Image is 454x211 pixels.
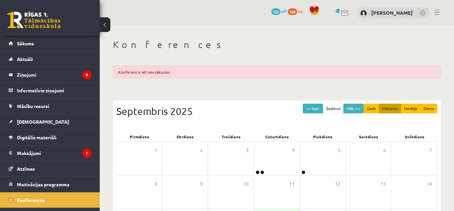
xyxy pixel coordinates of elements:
[246,147,249,154] span: 3
[155,180,157,188] span: 8
[82,70,91,79] i: 9
[254,132,300,141] div: Ceturtdiena
[17,119,69,125] span: [DEMOGRAPHIC_DATA]
[289,180,294,188] span: 11
[343,104,364,113] button: Nāk. >>
[116,104,437,119] div: Septembris 2025
[17,166,35,172] span: Atzīmes
[243,180,249,188] span: 10
[292,147,294,154] span: 4
[113,39,441,50] h1: Konferences
[427,180,432,188] span: 14
[335,180,340,188] span: 12
[392,132,437,141] div: Svētdiena
[288,8,306,14] a: 168 xp
[383,147,386,154] span: 6
[17,181,69,187] span: Motivācijas programma
[9,161,91,176] a: Atzīmes
[17,56,33,62] span: Aktuāli
[9,83,91,98] a: Informatīvie ziņojumi
[17,83,91,98] legend: Informatīvie ziņojumi
[17,197,45,203] span: Konferences
[9,67,91,82] a: Ziņojumi9
[9,177,91,192] a: Motivācijas programma
[9,145,91,161] a: Maksājumi1
[346,132,392,141] div: Sestdiena
[300,132,346,141] div: Piekdiena
[429,147,432,154] span: 7
[360,10,367,17] img: Samanta Murele
[288,8,297,15] span: 168
[282,8,287,14] span: mP
[17,67,91,82] legend: Ziņojumi
[82,149,91,158] i: 1
[9,130,91,145] a: Digitālie materiāli
[420,104,437,113] button: Diena
[401,104,420,113] button: Nedēļa
[155,147,157,154] span: 1
[17,40,34,46] span: Sākums
[200,180,203,188] span: 9
[379,104,401,113] button: Mēnesis
[17,134,57,140] span: Digitālie materiāli
[200,147,203,154] span: 2
[298,8,302,14] span: xp
[338,147,340,154] span: 5
[9,98,91,114] a: Mācību resursi
[116,132,162,141] div: Pirmdiena
[9,36,91,51] a: Sākums
[323,104,344,113] button: Šodiena
[9,51,91,67] a: Aktuāli
[9,114,91,129] a: [DEMOGRAPHIC_DATA]
[364,104,379,113] button: Gads
[9,192,91,208] a: Konferences
[271,8,287,14] a: 152 mP
[381,180,386,188] span: 13
[17,103,49,109] span: Mācību resursi
[208,132,254,141] div: Trešdiena
[113,66,441,78] div: Konference vēl nav sākusies
[162,132,208,141] div: Otrdiena
[17,145,91,161] legend: Maksājumi
[271,8,281,15] span: 152
[303,104,323,113] button: << Iepr.
[371,9,413,16] a: [PERSON_NAME]
[7,12,60,28] a: Rīgas 1. Tālmācības vidusskola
